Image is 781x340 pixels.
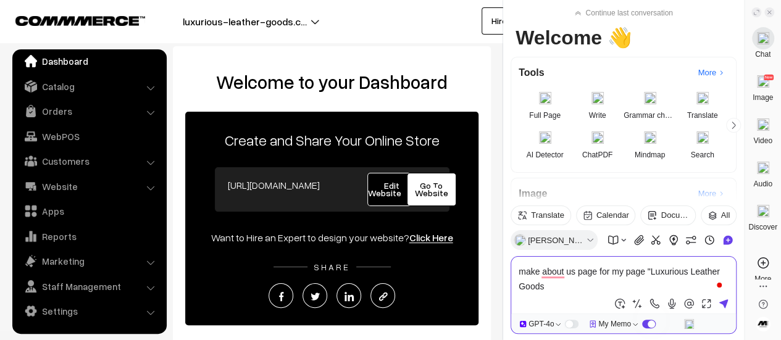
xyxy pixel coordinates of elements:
a: WebPOS [15,125,162,147]
a: Settings [15,300,162,322]
a: Go To Website [407,173,456,206]
a: Reports [15,225,162,247]
a: Click Here [409,231,453,244]
div: Want to Hire an Expert to design your website? [185,230,478,245]
a: Apps [15,200,162,222]
a: Marketing [15,250,162,272]
a: COMMMERCE [15,12,123,27]
button: luxurious-leather-goods.c… [140,6,350,37]
a: Staff Management [15,275,162,297]
a: Edit Website [367,173,417,206]
a: Hire an Expert [482,7,556,35]
h2: Welcome to your Dashboard [185,71,478,93]
a: Dashboard [15,50,162,72]
a: Customers [15,150,162,172]
a: Catalog [15,75,162,97]
p: Create and Share Your Online Store [185,129,478,151]
span: Go To Website [415,180,448,198]
a: Orders [15,100,162,122]
img: COMMMERCE [15,16,145,25]
span: SHARE [307,262,356,272]
a: Website [15,175,162,197]
span: Edit Website [368,180,417,198]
